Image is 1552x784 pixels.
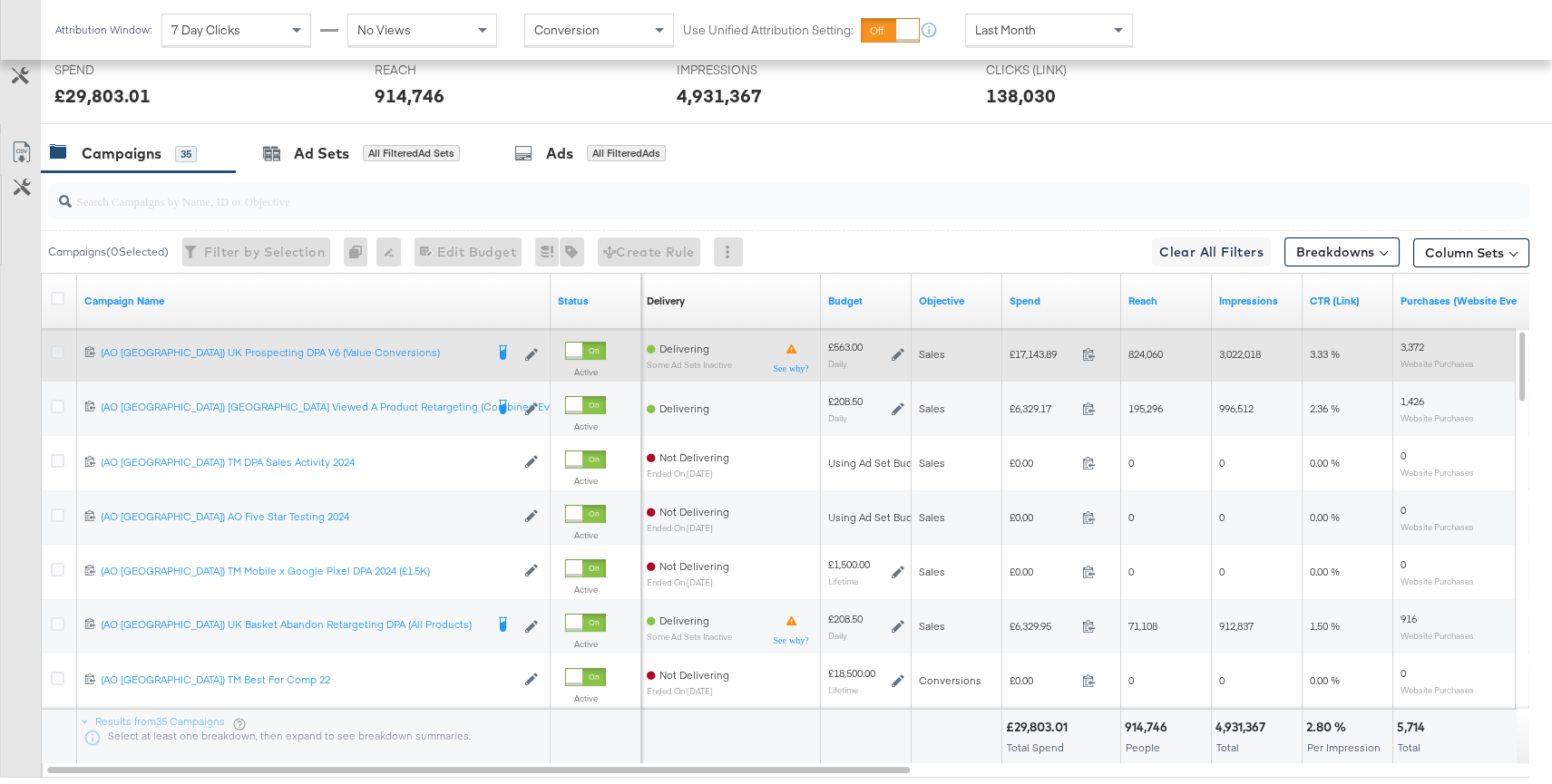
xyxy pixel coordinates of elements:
span: £17,143.89 [1010,347,1075,361]
sub: ended on [DATE] [647,577,729,587]
span: 0 [1219,456,1225,469]
sub: Website Purchases [1401,358,1474,369]
span: 1,426 [1401,394,1424,408]
div: (AO [GEOGRAPHIC_DATA]) TM Mobile x Google Pixel DPA 2024 (£1.5K) [101,564,515,578]
sub: Lifetime [828,576,858,586]
a: (AO [GEOGRAPHIC_DATA]) UK Basket Abandon Retargeting DPA (All Products) [101,617,483,635]
sub: Daily [828,630,847,641]
div: (AO [GEOGRAPHIC_DATA]) [GEOGRAPHIC_DATA] Viewed A Product Retargeting (Combined Events) [101,400,483,414]
span: 3,372 [1401,340,1424,353]
span: 3,022,018 [1219,347,1261,361]
span: 0 [1401,557,1406,571]
div: Campaigns [82,143,161,164]
span: REACH [375,62,511,79]
span: Sales [919,619,945,633]
span: 2.36 % [1310,402,1340,415]
span: Not Delivering [659,450,729,464]
div: Using Ad Set Budget [828,510,929,525]
span: £0.00 [1010,565,1075,578]
span: People [1126,740,1160,754]
div: Ads [546,143,573,164]
span: 1.50 % [1310,619,1340,633]
span: £0.00 [1010,510,1075,524]
span: Sales [919,456,945,469]
a: (AO [GEOGRAPHIC_DATA]) TM Mobile x Google Pixel DPA 2024 (£1.5K) [101,564,515,579]
span: Not Delivering [659,668,729,682]
span: £6,329.17 [1010,402,1075,415]
span: SPEND [54,62,190,79]
sub: Some Ad Sets Inactive [647,360,732,370]
sub: Website Purchases [1401,576,1474,586]
sub: Website Purchases [1401,684,1474,695]
span: Conversion [534,22,600,38]
sub: ended on [DATE] [647,686,729,696]
span: 996,512 [1219,402,1254,415]
a: The number of times your ad was served. On mobile apps an ad is counted as served the first time ... [1219,294,1295,308]
label: Active [565,692,606,704]
a: Your campaign's objective. [919,294,995,308]
span: 0.00 % [1310,565,1340,578]
span: 0 [1219,565,1225,578]
span: Conversions [919,673,981,687]
sub: Website Purchases [1401,630,1474,641]
span: Total [1216,740,1239,754]
span: 0 [1401,503,1406,517]
span: Total Spend [1007,740,1064,754]
div: 2.80 % [1306,719,1352,736]
span: IMPRESSIONS [677,62,813,79]
sub: Website Purchases [1401,412,1474,423]
span: 3.33 % [1310,347,1340,361]
div: £18,500.00 [828,666,875,681]
a: Shows the current state of your Ad Campaign. [558,294,634,308]
a: The total amount spent to date. [1010,294,1114,308]
span: 195,296 [1128,402,1163,415]
label: Active [565,584,606,595]
a: (AO [GEOGRAPHIC_DATA]) [GEOGRAPHIC_DATA] Viewed A Product Retargeting (Combined Events) [101,400,483,418]
span: 0.00 % [1310,673,1340,687]
sub: Lifetime [828,684,858,695]
div: All Filtered Ads [587,145,666,161]
div: (AO [GEOGRAPHIC_DATA]) AO Five Star Testing 2024 [101,509,515,524]
span: 0 [1219,673,1225,687]
label: Use Unified Attribution Setting: [683,22,854,39]
span: £6,329.95 [1010,619,1075,633]
a: The number of people your ad was served to. [1128,294,1205,308]
span: Delivering [659,614,709,627]
div: All Filtered Ad Sets [363,145,460,161]
span: Delivering [659,342,709,355]
span: 0 [1128,456,1134,469]
div: Campaigns ( 0 Selected) [48,244,169,260]
span: Last Month [975,22,1036,38]
div: 138,030 [986,82,1056,109]
span: Not Delivering [659,505,729,518]
span: £0.00 [1010,673,1075,687]
div: Delivery [647,294,685,308]
div: Attribution Window: [54,24,152,36]
label: Active [565,638,606,650]
a: The number of clicks received on a link in your ad divided by the number of impressions. [1310,294,1386,308]
span: 0.00 % [1310,456,1340,469]
div: 4,931,367 [1215,719,1271,736]
span: 0 [1401,449,1406,462]
div: (AO [GEOGRAPHIC_DATA]) UK Prospecting DPA V6 (Value Conversions) [101,345,483,360]
div: 914,746 [1125,719,1173,736]
span: Clear All Filters [1159,241,1264,264]
span: £0.00 [1010,456,1075,469]
span: 824,060 [1128,347,1163,361]
div: 35 [175,146,197,162]
a: (AO [GEOGRAPHIC_DATA]) UK Prospecting DPA V6 (Value Conversions) [101,345,483,363]
a: The maximum amount you're willing to spend on your ads, on average each day or over the lifetime ... [828,294,904,308]
button: Clear All Filters [1152,237,1271,266]
a: (AO [GEOGRAPHIC_DATA]) TM Best For Comp 22 [101,673,515,688]
span: No Views [357,22,411,38]
span: CLICKS (LINK) [986,62,1122,79]
span: Total [1398,740,1420,754]
div: £208.50 [828,612,863,626]
a: Your campaign name. [84,294,543,308]
sub: Daily [828,358,847,369]
span: Sales [919,347,945,361]
span: Sales [919,510,945,524]
div: £29,803.01 [54,82,151,109]
button: Column Sets [1413,238,1529,267]
div: (AO [GEOGRAPHIC_DATA]) UK Basket Abandon Retargeting DPA (All Products) [101,617,483,632]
